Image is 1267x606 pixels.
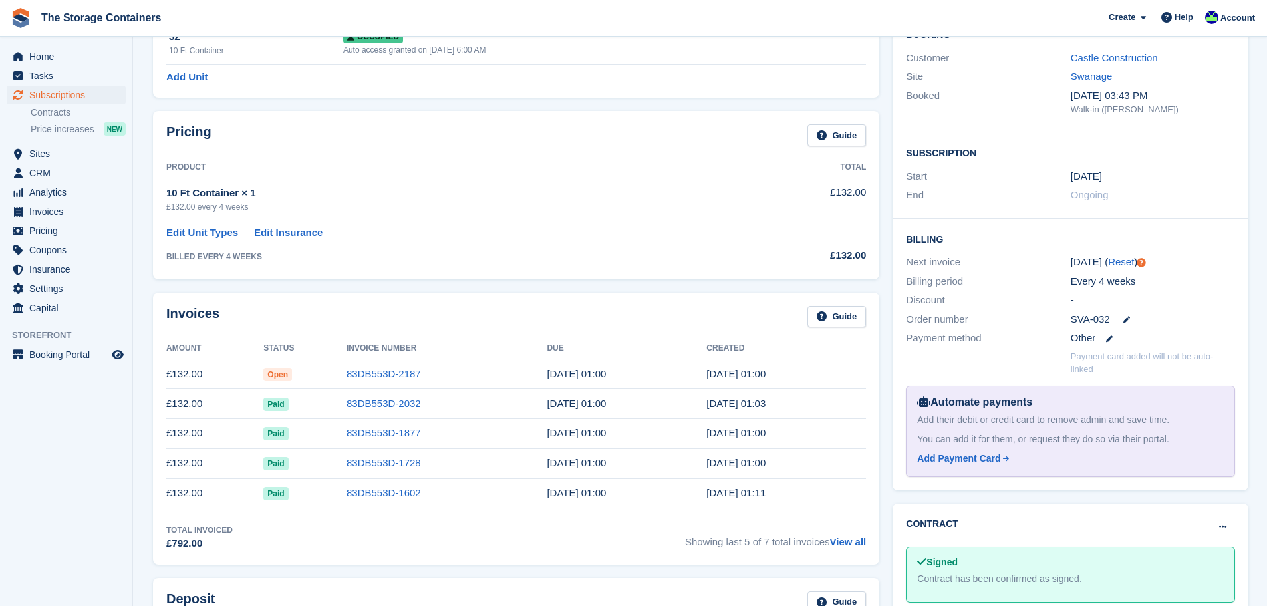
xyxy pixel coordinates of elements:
[263,398,288,411] span: Paid
[917,452,1000,466] div: Add Payment Card
[166,201,735,213] div: £132.00 every 4 weeks
[906,312,1070,327] div: Order number
[1220,11,1255,25] span: Account
[917,572,1224,586] div: Contract has been confirmed as signed.
[706,398,766,409] time: 2025-07-23 00:03:00 UTC
[1071,103,1235,116] div: Walk-in ([PERSON_NAME])
[7,47,126,66] a: menu
[29,183,109,202] span: Analytics
[906,169,1070,184] div: Start
[254,226,323,241] a: Edit Insurance
[263,427,288,440] span: Paid
[547,338,706,359] th: Due
[807,124,866,146] a: Guide
[1071,88,1235,104] div: [DATE] 03:43 PM
[166,389,263,419] td: £132.00
[347,457,421,468] a: 83DB553D-1728
[11,8,31,28] img: stora-icon-8386f47178a22dfd0bd8f6a31ec36ba5ce8667c1dd55bd0f319d3a0aa187defe.svg
[1109,11,1135,24] span: Create
[906,51,1070,66] div: Customer
[166,338,263,359] th: Amount
[735,157,866,178] th: Total
[807,306,866,328] a: Guide
[29,144,109,163] span: Sites
[1071,52,1158,63] a: Castle Construction
[7,260,126,279] a: menu
[29,222,109,240] span: Pricing
[166,448,263,478] td: £132.00
[917,432,1224,446] div: You can add it for them, or request they do so via their portal.
[1071,312,1110,327] span: SVA-032
[29,260,109,279] span: Insurance
[347,487,421,498] a: 83DB553D-1602
[166,186,735,201] div: 10 Ft Container × 1
[166,536,233,551] div: £792.00
[12,329,132,342] span: Storefront
[263,457,288,470] span: Paid
[906,517,958,531] h2: Contract
[906,69,1070,84] div: Site
[29,47,109,66] span: Home
[1071,331,1235,346] div: Other
[347,398,421,409] a: 83DB553D-2032
[830,536,867,547] a: View all
[263,338,347,359] th: Status
[166,157,735,178] th: Product
[104,122,126,136] div: NEW
[547,487,606,498] time: 2025-05-01 00:00:00 UTC
[906,188,1070,203] div: End
[7,299,126,317] a: menu
[1071,71,1113,82] a: Swanage
[29,67,109,85] span: Tasks
[347,427,421,438] a: 83DB553D-1877
[166,306,219,328] h2: Invoices
[166,124,211,146] h2: Pricing
[906,146,1235,159] h2: Subscription
[347,368,421,379] a: 83DB553D-2187
[31,122,126,136] a: Price increases NEW
[166,478,263,508] td: £132.00
[685,524,866,551] span: Showing last 5 of 7 total invoices
[166,70,208,85] a: Add Unit
[347,338,547,359] th: Invoice Number
[547,398,606,409] time: 2025-07-24 00:00:00 UTC
[169,45,343,57] div: 10 Ft Container
[706,487,766,498] time: 2025-04-30 00:11:11 UTC
[906,255,1070,270] div: Next invoice
[166,524,233,536] div: Total Invoiced
[547,368,606,379] time: 2025-08-21 00:00:00 UTC
[166,359,263,389] td: £132.00
[31,123,94,136] span: Price increases
[29,241,109,259] span: Coupons
[706,427,766,438] time: 2025-06-25 00:00:44 UTC
[706,368,766,379] time: 2025-08-20 00:00:16 UTC
[1135,257,1147,269] div: Tooltip anchor
[547,427,606,438] time: 2025-06-26 00:00:00 UTC
[31,106,126,119] a: Contracts
[1071,255,1235,270] div: [DATE] ( )
[906,331,1070,346] div: Payment method
[7,86,126,104] a: menu
[343,44,781,56] div: Auto access granted on [DATE] 6:00 AM
[7,144,126,163] a: menu
[735,178,866,220] td: £132.00
[166,251,735,263] div: BILLED EVERY 4 WEEKS
[917,394,1224,410] div: Automate payments
[906,274,1070,289] div: Billing period
[36,7,166,29] a: The Storage Containers
[29,345,109,364] span: Booking Portal
[906,88,1070,116] div: Booked
[7,164,126,182] a: menu
[7,67,126,85] a: menu
[1071,350,1235,376] p: Payment card added will not be auto-linked
[1175,11,1193,24] span: Help
[29,86,109,104] span: Subscriptions
[29,202,109,221] span: Invoices
[906,232,1235,245] h2: Billing
[343,30,403,43] span: Occupied
[917,555,1224,569] div: Signed
[7,241,126,259] a: menu
[706,338,866,359] th: Created
[110,347,126,363] a: Preview store
[7,222,126,240] a: menu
